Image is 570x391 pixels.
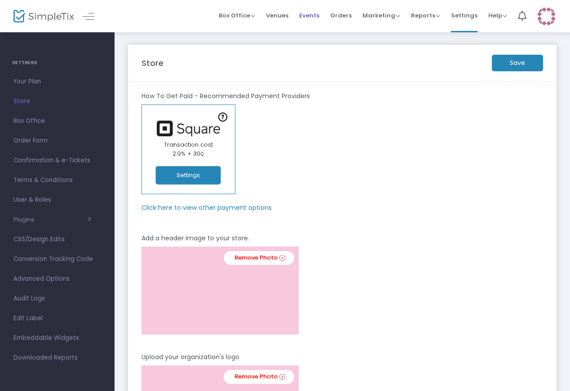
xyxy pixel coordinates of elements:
span: Edit Label [13,313,101,324]
span: Downloaded Reports [13,352,101,364]
a: Remove Photo [224,370,294,384]
span: Transaction cost [164,140,213,149]
span: Events [299,4,319,27]
m-panel-subtitle: Click here to view other payment options [141,203,272,213]
span: Store [13,96,101,107]
span: 2.9% + 30¢ [172,149,204,158]
span: Reports [411,11,440,20]
span: User & Roles [13,194,101,206]
button: Settings [156,166,221,185]
span: Embeddable Widgets [13,332,101,344]
span: Your Plan [13,76,101,87]
span: Order Form [13,135,101,147]
span: Confirmation & e-Tickets [13,155,101,166]
m-panel-subtitle: Add a header image to your store. [141,234,249,243]
span: Help [488,11,507,20]
span: Orders [330,4,352,27]
h4: SETTINGS [12,54,102,72]
button: Plugins [13,216,91,223]
span: Audit Logs [13,293,101,304]
m-panel-title: Store [141,57,163,69]
span: Box Office [13,115,101,127]
m-panel-subtitle: Upload your organization's logo [141,352,239,362]
span: CSS/Design Edits [13,234,101,245]
span: Venues [266,4,288,27]
span: Advanced Options [13,273,101,285]
span: Settings [451,4,477,27]
span: Conversion Tracking Code [13,253,101,265]
span: Box Office [219,11,255,20]
m-panel-subtitle: How To Get Paid - Recommended Payment Providers [141,91,310,101]
m-button: Save [492,55,543,71]
span: Terms & Conditions [13,174,101,186]
img: question-mark [218,113,227,122]
img: square.png [152,121,224,136]
span: Marketing [362,11,400,20]
img: IMG1511.png [141,247,299,335]
a: Remove Photo [224,251,294,265]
